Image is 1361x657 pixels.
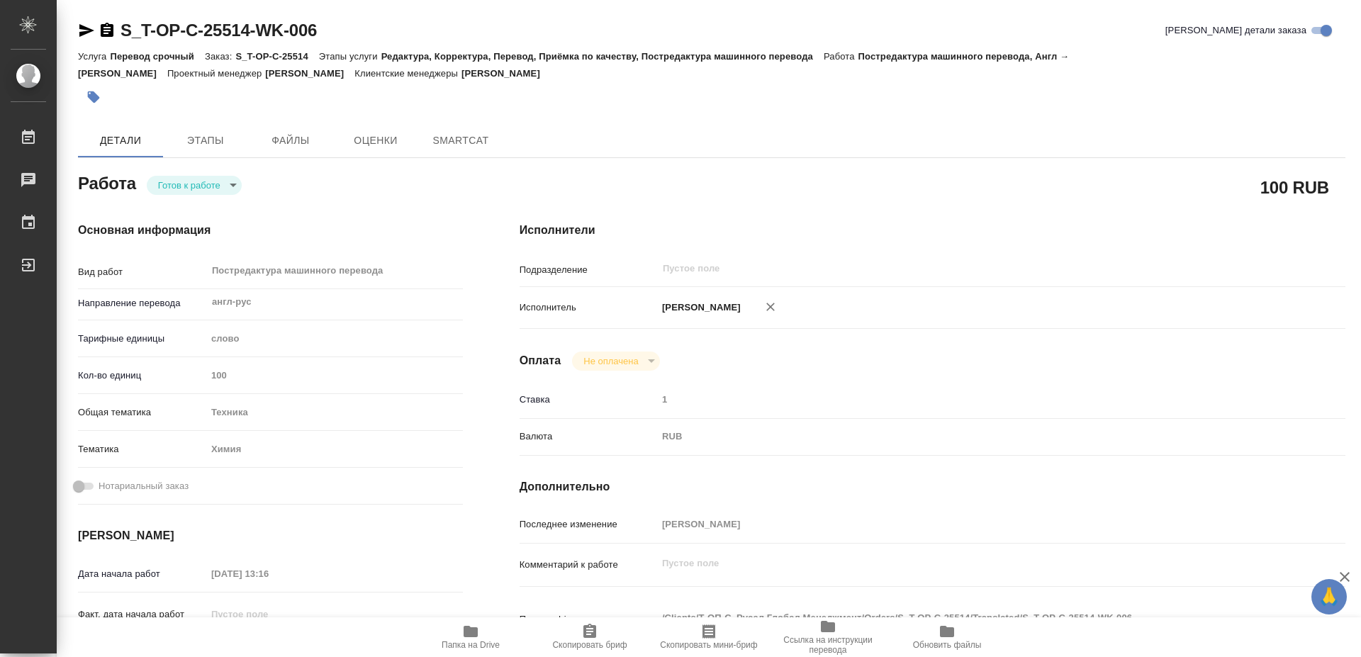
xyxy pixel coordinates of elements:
input: Пустое поле [657,389,1277,410]
p: Ставка [520,393,657,407]
p: [PERSON_NAME] [657,301,741,315]
button: Скопировать бриф [530,617,649,657]
button: Удалить исполнителя [755,291,786,322]
button: Обновить файлы [887,617,1007,657]
button: Ссылка на инструкции перевода [768,617,887,657]
p: Работа [824,51,858,62]
p: [PERSON_NAME] [265,68,354,79]
span: 🙏 [1317,582,1341,612]
p: Направление перевода [78,296,206,310]
h4: [PERSON_NAME] [78,527,463,544]
textarea: /Clients/Т-ОП-С_Русал Глобал Менеджмент/Orders/S_T-OP-C-25514/Translated/S_T-OP-C-25514-WK-006 [657,606,1277,630]
p: Вид работ [78,265,206,279]
h4: Основная информация [78,222,463,239]
input: Пустое поле [206,604,330,624]
h4: Исполнители [520,222,1345,239]
p: Заказ: [205,51,235,62]
p: Проектный менеджер [167,68,265,79]
button: Не оплачена [579,355,642,367]
p: Последнее изменение [520,517,657,532]
span: Оценки [342,132,410,150]
p: Тематика [78,442,206,456]
p: Клиентские менеджеры [354,68,461,79]
h2: 100 RUB [1260,175,1329,199]
span: Ссылка на инструкции перевода [777,635,879,655]
span: Файлы [257,132,325,150]
button: Скопировать ссылку для ЯМессенджера [78,22,95,39]
span: Детали [86,132,155,150]
span: Этапы [172,132,240,150]
button: Папка на Drive [411,617,530,657]
input: Пустое поле [661,260,1243,277]
p: [PERSON_NAME] [461,68,551,79]
p: Общая тематика [78,405,206,420]
a: S_T-OP-C-25514-WK-006 [121,21,317,40]
p: Факт. дата начала работ [78,607,206,622]
input: Пустое поле [206,563,330,584]
p: Кол-во единиц [78,369,206,383]
p: Путь на drive [520,612,657,627]
input: Пустое поле [206,365,463,386]
button: Готов к работе [154,179,225,191]
h4: Оплата [520,352,561,369]
div: слово [206,327,463,351]
p: Валюта [520,429,657,444]
span: [PERSON_NAME] детали заказа [1165,23,1306,38]
div: Химия [206,437,463,461]
p: Исполнитель [520,301,657,315]
div: RUB [657,425,1277,449]
input: Пустое поле [657,514,1277,534]
span: Нотариальный заказ [99,479,189,493]
p: Комментарий к работе [520,558,657,572]
span: Папка на Drive [442,640,500,650]
button: Добавить тэг [78,82,109,113]
span: Скопировать мини-бриф [660,640,757,650]
span: Скопировать бриф [552,640,627,650]
p: Подразделение [520,263,657,277]
span: SmartCat [427,132,495,150]
p: S_T-OP-C-25514 [235,51,318,62]
span: Обновить файлы [913,640,982,650]
p: Услуга [78,51,110,62]
p: Тарифные единицы [78,332,206,346]
p: Этапы услуги [319,51,381,62]
div: Техника [206,400,463,425]
h4: Дополнительно [520,478,1345,495]
button: Скопировать мини-бриф [649,617,768,657]
p: Перевод срочный [110,51,205,62]
h2: Работа [78,169,136,195]
div: Готов к работе [147,176,242,195]
button: Скопировать ссылку [99,22,116,39]
button: 🙏 [1311,579,1347,614]
p: Редактура, Корректура, Перевод, Приёмка по качеству, Постредактура машинного перевода [381,51,824,62]
div: Готов к работе [572,352,659,371]
p: Дата начала работ [78,567,206,581]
